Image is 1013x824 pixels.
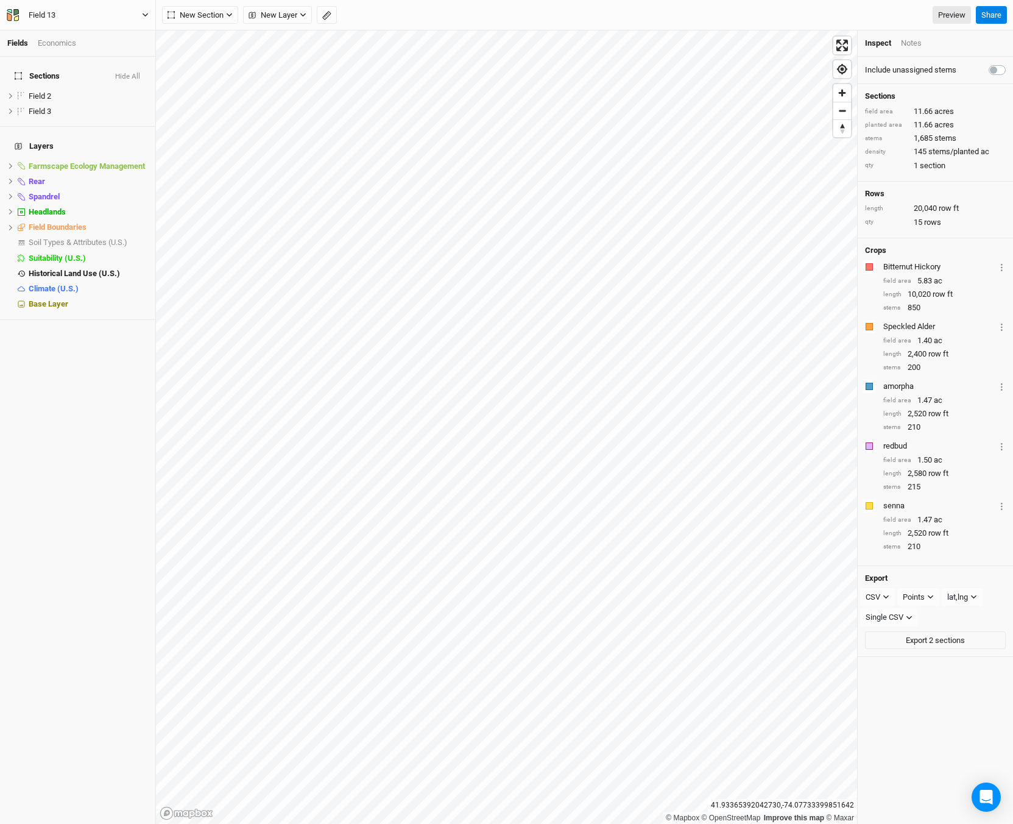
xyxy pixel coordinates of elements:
[924,217,941,228] span: rows
[865,574,1006,583] h4: Export
[883,321,995,332] div: Speckled Alder
[7,38,28,48] a: Fields
[883,516,911,525] div: field area
[865,121,908,130] div: planted area
[883,441,995,452] div: redbud
[934,106,954,117] span: acres
[934,455,942,466] span: ac
[883,336,911,346] div: field area
[29,284,148,294] div: Climate (U.S.)
[972,783,1001,812] div: Open Intercom Messenger
[883,275,1006,286] div: 5.83
[702,814,761,822] a: OpenStreetMap
[883,335,1006,346] div: 1.40
[29,269,148,279] div: Historical Land Use (U.S.)
[29,222,148,232] div: Field Boundaries
[29,107,148,116] div: Field 3
[866,591,880,603] div: CSV
[29,9,55,21] div: Field 13
[998,379,1006,393] button: Crop Usage
[833,84,851,102] button: Zoom in
[833,119,851,137] button: Reset bearing to north
[883,514,1006,525] div: 1.47
[666,814,699,822] a: Mapbox
[29,177,45,186] span: Rear
[883,350,902,359] div: length
[883,408,1006,419] div: 2,520
[883,455,1006,466] div: 1.50
[942,588,983,606] button: lat,lng
[865,134,908,143] div: stems
[29,207,148,217] div: Headlands
[243,6,312,24] button: New Layer
[883,500,995,511] div: senna
[860,588,895,606] button: CSV
[883,468,1006,479] div: 2,580
[29,207,66,216] span: Headlands
[833,60,851,78] button: Find my location
[934,119,954,130] span: acres
[883,456,911,465] div: field area
[29,192,60,201] span: Spandrel
[7,134,148,158] h4: Layers
[920,160,945,171] span: section
[865,65,956,76] label: Include unassigned stems
[865,189,1006,199] h4: Rows
[883,541,1006,552] div: 210
[883,261,995,272] div: Bitternut Hickory
[156,30,857,824] canvas: Map
[883,381,995,392] div: amorpha
[903,591,925,603] div: Points
[947,591,968,603] div: lat,lng
[883,277,911,286] div: field area
[29,238,127,247] span: Soil Types & Attributes (U.S.)
[897,588,939,606] button: Points
[865,160,1006,171] div: 1
[934,514,942,525] span: ac
[29,254,148,263] div: Suitability (U.S.)
[928,146,989,157] span: stems/planted ac
[865,119,1006,130] div: 11.66
[934,395,942,406] span: ac
[160,806,213,820] a: Mapbox logo
[865,38,891,49] div: Inspect
[29,269,120,278] span: Historical Land Use (U.S.)
[883,302,1006,313] div: 850
[883,362,1006,373] div: 200
[29,162,145,171] span: Farmscape Ecology Management
[29,192,148,202] div: Spandrel
[928,349,948,360] span: row ft
[928,468,948,479] span: row ft
[883,483,902,492] div: stems
[883,289,1006,300] div: 10,020
[998,439,1006,453] button: Crop Usage
[865,146,1006,157] div: 145
[865,246,886,255] h4: Crops
[764,814,824,822] a: Improve this map
[883,363,902,372] div: stems
[865,106,1006,117] div: 11.66
[934,335,942,346] span: ac
[833,102,851,119] button: Zoom out
[928,408,948,419] span: row ft
[883,481,1006,492] div: 215
[865,217,1006,228] div: 15
[865,203,1006,214] div: 20,040
[883,396,911,405] div: field area
[29,222,86,232] span: Field Boundaries
[6,9,149,22] button: Field 13
[29,299,68,308] span: Base Layer
[933,6,971,24] a: Preview
[934,275,942,286] span: ac
[883,395,1006,406] div: 1.47
[883,528,1006,539] div: 2,520
[883,529,902,538] div: length
[162,6,238,24] button: New Section
[865,91,1006,101] h4: Sections
[833,37,851,54] button: Enter fullscreen
[29,177,148,186] div: Rear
